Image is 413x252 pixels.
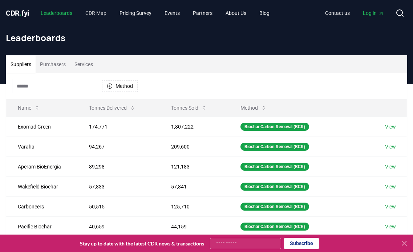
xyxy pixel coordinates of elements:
button: Method [235,101,272,115]
div: Biochar Carbon Removal (BCR) [240,123,309,131]
a: About Us [220,7,252,20]
td: 40,659 [77,216,159,236]
td: 89,298 [77,157,159,176]
td: 1,807,222 [159,117,229,137]
a: CDR Map [80,7,112,20]
nav: Main [35,7,275,20]
span: CDR fyi [6,9,29,17]
td: Carboneers [6,196,77,216]
h1: Leaderboards [6,32,407,44]
a: View [385,163,396,170]
div: Biochar Carbon Removal (BCR) [240,143,309,151]
a: View [385,183,396,190]
div: Biochar Carbon Removal (BCR) [240,223,309,231]
td: Varaha [6,137,77,157]
td: 209,600 [159,137,229,157]
a: CDR.fyi [6,8,29,18]
td: 121,183 [159,157,229,176]
a: Log in [357,7,390,20]
span: . [20,9,22,17]
td: 44,159 [159,216,229,236]
button: Suppliers [6,56,36,73]
a: Pricing Survey [114,7,157,20]
a: Events [159,7,186,20]
a: Leaderboards [35,7,78,20]
a: View [385,123,396,130]
button: Purchasers [36,56,70,73]
td: 50,515 [77,196,159,216]
td: Pacific Biochar [6,216,77,236]
div: Biochar Carbon Removal (BCR) [240,163,309,171]
a: View [385,143,396,150]
td: 57,833 [77,176,159,196]
button: Services [70,56,97,73]
div: Biochar Carbon Removal (BCR) [240,183,309,191]
div: Biochar Carbon Removal (BCR) [240,203,309,211]
td: Exomad Green [6,117,77,137]
a: Blog [254,7,275,20]
a: Partners [187,7,218,20]
button: Method [102,80,138,92]
a: Contact us [319,7,356,20]
td: 94,267 [77,137,159,157]
button: Tonnes Delivered [83,101,141,115]
a: View [385,203,396,210]
td: Aperam BioEnergia [6,157,77,176]
td: 57,841 [159,176,229,196]
td: Wakefield Biochar [6,176,77,196]
td: 174,771 [77,117,159,137]
button: Tonnes Sold [165,101,213,115]
a: View [385,223,396,230]
nav: Main [319,7,390,20]
span: Log in [363,9,384,17]
td: 125,710 [159,196,229,216]
button: Name [12,101,46,115]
